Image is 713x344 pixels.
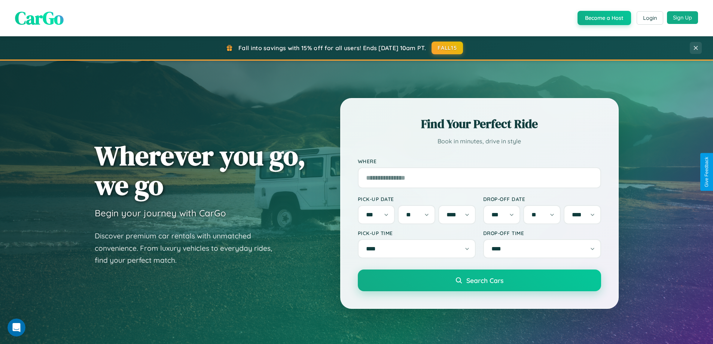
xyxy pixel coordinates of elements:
p: Discover premium car rentals with unmatched convenience. From luxury vehicles to everyday rides, ... [95,230,282,267]
button: Login [637,11,663,25]
p: Book in minutes, drive in style [358,136,601,147]
label: Pick-up Time [358,230,476,236]
span: CarGo [15,6,64,30]
label: Drop-off Date [483,196,601,202]
button: Sign Up [667,11,698,24]
button: Become a Host [578,11,631,25]
h3: Begin your journey with CarGo [95,207,226,219]
iframe: Intercom live chat [7,319,25,337]
span: Search Cars [466,276,503,284]
label: Pick-up Date [358,196,476,202]
button: Search Cars [358,270,601,291]
h1: Wherever you go, we go [95,141,306,200]
button: FALL15 [432,42,463,54]
div: Give Feedback [704,157,709,187]
label: Where [358,158,601,164]
span: Fall into savings with 15% off for all users! Ends [DATE] 10am PT. [238,44,426,52]
label: Drop-off Time [483,230,601,236]
h2: Find Your Perfect Ride [358,116,601,132]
